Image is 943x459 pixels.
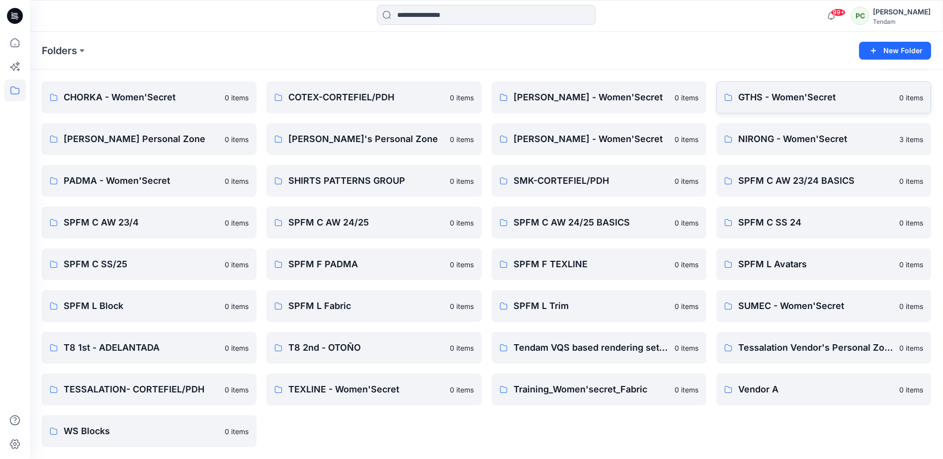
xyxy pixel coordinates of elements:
a: SPFM L Fabric0 items [266,290,481,322]
p: 0 items [225,92,249,103]
p: Tessalation Vendor's Personal Zone [738,341,893,355]
p: SPFM C AW 24/25 [288,216,443,229]
p: 0 items [675,134,698,145]
a: SPFM F PADMA0 items [266,248,481,280]
p: 0 items [225,343,249,353]
p: SPFM L Block [64,299,219,313]
p: T8 2nd - OTOÑO [288,341,443,355]
a: WS Blocks0 items [42,415,257,447]
a: SPFM C SS 240 items [716,207,931,238]
a: SPFM C SS/250 items [42,248,257,280]
p: 0 items [450,259,474,270]
p: CHORKA - Women'Secret [64,90,219,104]
p: Training_Women'secret_Fabric [514,382,669,396]
a: Tendam VQS based rendering settings0 items [492,332,706,364]
div: Tendam [873,18,931,25]
p: [PERSON_NAME]'s Personal Zone [288,132,443,146]
p: 0 items [675,301,698,311]
p: 0 items [899,301,923,311]
a: SPFM C AW 23/40 items [42,207,257,238]
p: NIRONG - Women'Secret [738,132,893,146]
p: SHIRTS PATTERNS GROUP [288,174,443,188]
p: 0 items [675,343,698,353]
p: Vendor A [738,382,893,396]
p: SPFM C AW 24/25 BASICS [514,216,669,229]
p: [PERSON_NAME] - Women'Secret [514,132,669,146]
p: SUMEC - Women'Secret [738,299,893,313]
a: GTHS - Women'Secret0 items [716,81,931,113]
p: SPFM L Fabric [288,299,443,313]
p: SPFM L Avatars [738,257,893,271]
a: Training_Women'secret_Fabric0 items [492,374,706,405]
a: T8 1st - ADELANTADA0 items [42,332,257,364]
p: 0 items [225,259,249,270]
p: 0 items [899,343,923,353]
p: 0 items [225,176,249,186]
p: 0 items [450,218,474,228]
p: COTEX-CORTEFIEL/PDH [288,90,443,104]
p: 0 items [225,426,249,437]
p: WS Blocks [64,424,219,438]
p: TEXLINE - Women'Secret [288,382,443,396]
a: COTEX-CORTEFIEL/PDH0 items [266,81,481,113]
p: 0 items [675,92,698,103]
p: SPFM C AW 23/4 [64,216,219,229]
a: SPFM L Trim0 items [492,290,706,322]
p: SPFM C SS 24 [738,216,893,229]
p: 0 items [899,218,923,228]
p: 0 items [225,301,249,311]
a: PADMA - Women'Secret0 items [42,165,257,197]
p: 0 items [899,259,923,270]
p: GTHS - Women'Secret [738,90,893,104]
a: SPFM C AW 23/24 BASICS0 items [716,165,931,197]
div: PC [851,7,869,25]
p: SPFM C AW 23/24 BASICS [738,174,893,188]
p: 0 items [225,218,249,228]
p: PADMA - Women'Secret [64,174,219,188]
a: TEXLINE - Women'Secret0 items [266,374,481,405]
a: SPFM C AW 24/250 items [266,207,481,238]
p: T8 1st - ADELANTADA [64,341,219,355]
a: SHIRTS PATTERNS GROUP0 items [266,165,481,197]
p: 0 items [450,134,474,145]
a: SUMEC - Women'Secret0 items [716,290,931,322]
a: SPFM L Block0 items [42,290,257,322]
p: 0 items [450,301,474,311]
p: [PERSON_NAME] Personal Zone [64,132,219,146]
a: T8 2nd - OTOÑO0 items [266,332,481,364]
span: 99+ [831,8,846,16]
a: SPFM F TEXLINE0 items [492,248,706,280]
p: SPFM F TEXLINE [514,257,669,271]
p: Tendam VQS based rendering settings [514,341,669,355]
a: [PERSON_NAME]'s Personal Zone0 items [266,123,481,155]
button: New Folder [859,42,931,60]
div: [PERSON_NAME] [873,6,931,18]
p: [PERSON_NAME] - Women'Secret [514,90,669,104]
a: Tessalation Vendor's Personal Zone0 items [716,332,931,364]
p: SPFM C SS/25 [64,257,219,271]
a: NIRONG - Women'Secret3 items [716,123,931,155]
p: 0 items [450,384,474,395]
a: Folders [42,44,77,58]
p: 0 items [899,176,923,186]
p: 0 items [675,259,698,270]
a: SPFM L Avatars0 items [716,248,931,280]
p: TESSALATION- CORTEFIEL/PDH [64,382,219,396]
p: 0 items [899,384,923,395]
a: SPFM C AW 24/25 BASICS0 items [492,207,706,238]
p: 0 items [450,92,474,103]
p: 0 items [675,218,698,228]
p: 0 items [450,343,474,353]
a: [PERSON_NAME] - Women'Secret0 items [492,81,706,113]
p: 3 items [899,134,923,145]
a: [PERSON_NAME] Personal Zone0 items [42,123,257,155]
a: [PERSON_NAME] - Women'Secret0 items [492,123,706,155]
p: 0 items [899,92,923,103]
a: CHORKA - Women'Secret0 items [42,81,257,113]
a: SMK-CORTEFIEL/PDH0 items [492,165,706,197]
p: 0 items [225,384,249,395]
p: 0 items [450,176,474,186]
p: 0 items [675,176,698,186]
p: SPFM F PADMA [288,257,443,271]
